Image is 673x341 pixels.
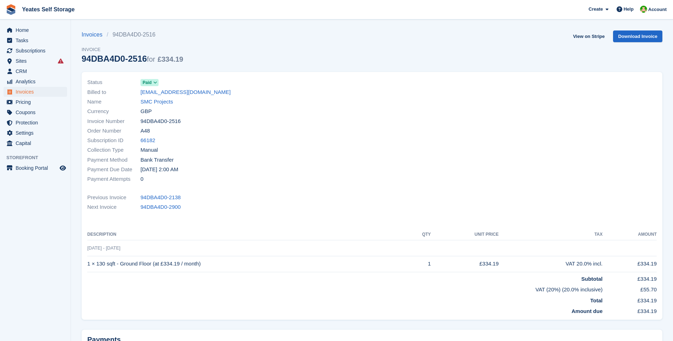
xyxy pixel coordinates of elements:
[589,6,603,13] span: Create
[59,164,67,172] a: Preview store
[16,87,58,97] span: Invoices
[4,128,67,138] a: menu
[82,30,183,39] nav: breadcrumbs
[572,308,603,314] strong: Amount due
[406,256,431,272] td: 1
[4,66,67,76] a: menu
[140,98,173,106] a: SMC Projects
[87,107,140,116] span: Currency
[406,229,431,240] th: QTY
[158,55,183,63] span: £334.19
[16,56,58,66] span: Sites
[87,127,140,135] span: Order Number
[570,30,607,42] a: View on Stripe
[87,166,140,174] span: Payment Due Date
[16,77,58,86] span: Analytics
[16,163,58,173] span: Booking Portal
[16,107,58,117] span: Coupons
[603,272,657,283] td: £334.19
[16,128,58,138] span: Settings
[16,66,58,76] span: CRM
[4,35,67,45] a: menu
[4,77,67,86] a: menu
[613,30,662,42] a: Download Invoice
[4,163,67,173] a: menu
[640,6,647,13] img: Angela Field
[4,56,67,66] a: menu
[4,46,67,56] a: menu
[499,229,603,240] th: Tax
[140,107,152,116] span: GBP
[140,88,231,96] a: [EMAIL_ADDRESS][DOMAIN_NAME]
[147,55,155,63] span: for
[4,25,67,35] a: menu
[16,118,58,128] span: Protection
[590,297,603,303] strong: Total
[140,117,181,125] span: 94DBA4D0-2516
[140,127,150,135] span: A48
[87,98,140,106] span: Name
[581,276,603,282] strong: Subtotal
[16,97,58,107] span: Pricing
[16,46,58,56] span: Subscriptions
[4,97,67,107] a: menu
[4,107,67,117] a: menu
[603,229,657,240] th: Amount
[87,88,140,96] span: Billed to
[431,229,498,240] th: Unit Price
[6,4,16,15] img: stora-icon-8386f47178a22dfd0bd8f6a31ec36ba5ce8667c1dd55bd0f319d3a0aa187defe.svg
[87,283,603,294] td: VAT (20%) (20.0% inclusive)
[140,136,155,145] a: 66182
[499,260,603,268] div: VAT 20.0% incl.
[140,175,143,183] span: 0
[87,203,140,211] span: Next Invoice
[87,175,140,183] span: Payment Attempts
[624,6,634,13] span: Help
[140,194,181,202] a: 94DBA4D0-2138
[87,256,406,272] td: 1 × 130 sqft - Ground Floor (at £334.19 / month)
[603,256,657,272] td: £334.19
[140,203,181,211] a: 94DBA4D0-2900
[4,138,67,148] a: menu
[16,35,58,45] span: Tasks
[58,58,64,64] i: Smart entry sync failures have occurred
[82,30,107,39] a: Invoices
[603,304,657,315] td: £334.19
[648,6,667,13] span: Account
[140,146,158,154] span: Manual
[603,283,657,294] td: £55.70
[140,166,178,174] time: 2025-08-13 01:00:00 UTC
[87,194,140,202] span: Previous Invoice
[4,118,67,128] a: menu
[87,78,140,86] span: Status
[87,156,140,164] span: Payment Method
[6,154,71,161] span: Storefront
[87,146,140,154] span: Collection Type
[82,54,183,63] div: 94DBA4D0-2516
[603,294,657,305] td: £334.19
[19,4,78,15] a: Yeates Self Storage
[140,156,173,164] span: Bank Transfer
[16,25,58,35] span: Home
[4,87,67,97] a: menu
[431,256,498,272] td: £334.19
[87,136,140,145] span: Subscription ID
[87,229,406,240] th: Description
[87,245,120,251] span: [DATE] - [DATE]
[140,78,159,86] a: Paid
[87,117,140,125] span: Invoice Number
[143,79,151,86] span: Paid
[16,138,58,148] span: Capital
[82,46,183,53] span: Invoice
